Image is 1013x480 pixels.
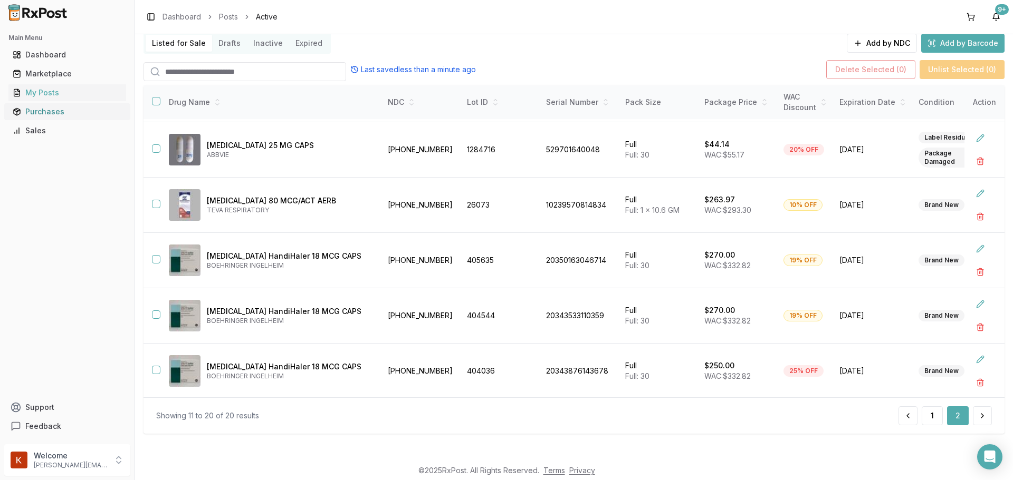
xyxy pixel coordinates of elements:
div: 10% OFF [783,199,823,211]
p: [PERSON_NAME][EMAIL_ADDRESS][DOMAIN_NAME] [34,461,107,469]
button: Edit [971,295,990,314]
button: 2 [947,406,969,425]
td: 10239570814834 [540,178,619,233]
span: [DATE] [839,200,906,210]
td: [PHONE_NUMBER] [381,178,461,233]
span: [DATE] [839,255,906,266]
span: Full: 30 [625,261,649,270]
a: Posts [219,12,238,22]
button: Purchases [4,103,130,120]
span: Feedback [25,421,61,432]
img: Spiriva HandiHaler 18 MCG CAPS [169,355,200,387]
div: 19% OFF [783,254,823,266]
button: Add by NDC [847,34,917,53]
a: Dashboard [163,12,201,22]
td: 20350163046714 [540,233,619,288]
td: [PHONE_NUMBER] [381,344,461,399]
p: Welcome [34,450,107,461]
th: Condition [912,85,991,120]
p: [MEDICAL_DATA] 25 MG CAPS [207,140,373,151]
p: $270.00 [704,250,735,260]
button: Edit [971,239,990,258]
span: Full: 30 [625,150,649,159]
img: Qvar RediHaler 80 MCG/ACT AERB [169,189,200,221]
button: Marketplace [4,65,130,82]
div: Expiration Date [839,97,906,107]
div: WAC Discount [783,92,827,113]
td: Full [619,344,698,399]
button: Delete [971,152,990,171]
div: NDC [388,97,454,107]
td: Full [619,233,698,288]
td: [PHONE_NUMBER] [381,288,461,344]
div: 19% OFF [783,310,823,321]
div: Purchases [13,106,122,117]
td: 529701640048 [540,122,619,178]
a: Terms [543,466,565,475]
img: Spiriva HandiHaler 18 MCG CAPS [169,300,200,331]
span: WAC: $332.82 [704,316,751,325]
button: Sales [4,122,130,139]
div: Brand New [919,310,964,321]
p: BOEHRINGER INGELHEIM [207,372,373,380]
button: Add by Barcode [921,34,1005,53]
div: My Posts [13,87,122,98]
td: 405635 [461,233,540,288]
button: Delete [971,373,990,392]
th: Action [964,85,1005,120]
button: Support [4,398,130,417]
div: Brand New [919,199,964,211]
button: Edit [971,129,990,148]
td: 404036 [461,344,540,399]
p: TEVA RESPIRATORY [207,206,373,214]
a: Sales [8,121,126,140]
span: WAC: $293.30 [704,205,751,214]
div: Showing 11 to 20 of 20 results [156,410,259,421]
p: $250.00 [704,360,734,371]
div: Serial Number [546,97,613,107]
div: Last saved less than a minute ago [350,64,476,75]
div: Marketplace [13,68,122,79]
span: WAC: $332.82 [704,371,751,380]
span: WAC: $55.17 [704,150,744,159]
p: ABBVIE [207,151,373,159]
button: Dashboard [4,46,130,63]
span: WAC: $332.82 [704,261,751,270]
div: Drug Name [169,97,373,107]
div: Brand New [919,254,964,266]
a: My Posts [8,83,126,102]
a: Marketplace [8,64,126,83]
button: 1 [922,406,943,425]
p: $263.97 [704,194,735,205]
td: Full [619,178,698,233]
button: Delete [971,318,990,337]
button: Delete [971,262,990,281]
a: Dashboard [8,45,126,64]
h2: Main Menu [8,34,126,42]
td: 20343533110359 [540,288,619,344]
span: Active [256,12,278,22]
p: $44.14 [704,139,730,150]
div: 9+ [995,4,1009,15]
div: Brand New [919,365,964,377]
p: [MEDICAL_DATA] 80 MCG/ACT AERB [207,195,373,206]
span: Full: 30 [625,371,649,380]
div: Dashboard [13,50,122,60]
button: My Posts [4,84,130,101]
div: 25% OFF [783,365,824,377]
button: Expired [289,35,329,52]
p: $270.00 [704,305,735,316]
span: Full: 1 x 10.6 GM [625,205,680,214]
td: [PHONE_NUMBER] [381,122,461,178]
th: Pack Size [619,85,698,120]
div: Open Intercom Messenger [977,444,1002,469]
button: Feedback [4,417,130,436]
td: [PHONE_NUMBER] [381,233,461,288]
button: Listed for Sale [146,35,212,52]
a: Privacy [569,466,595,475]
span: [DATE] [839,310,906,321]
img: Gengraf 25 MG CAPS [169,134,200,165]
button: Inactive [247,35,289,52]
td: Full [619,122,698,178]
